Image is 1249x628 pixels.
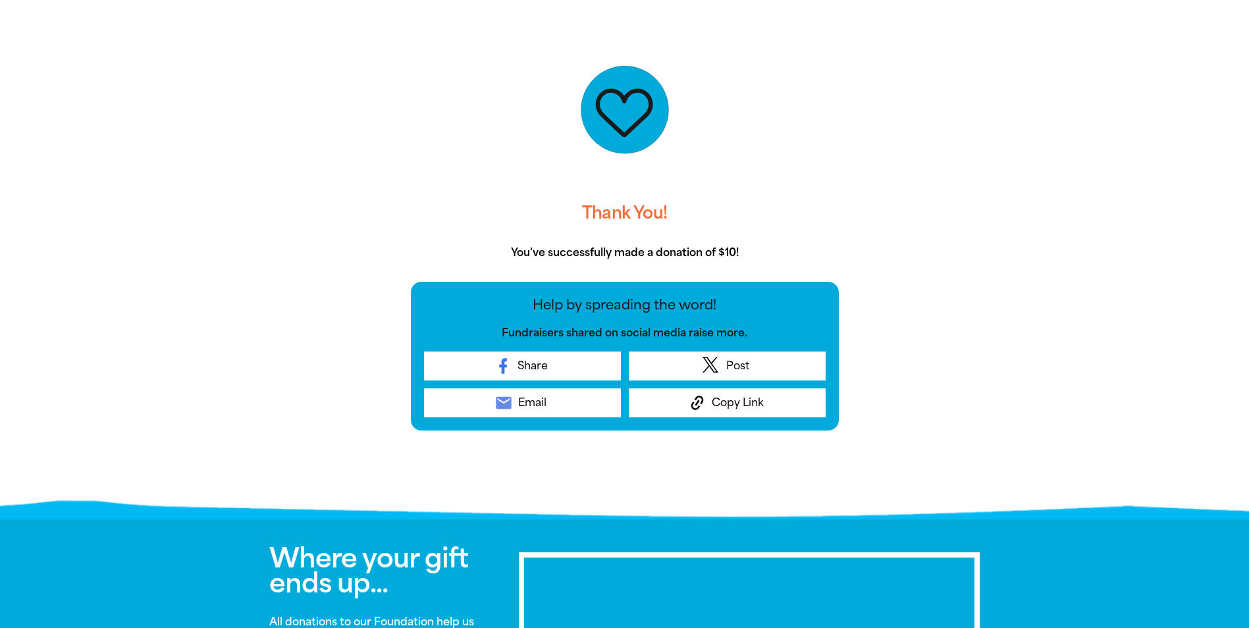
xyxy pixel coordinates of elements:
[424,295,826,315] p: Help by spreading the word!
[411,245,839,261] p: You've successfully made a donation of $10!
[629,352,826,380] a: Post
[269,542,468,599] span: Where your gift ends up...
[518,358,548,374] span: Share
[424,352,621,380] a: Share
[518,395,546,411] span: Email
[424,325,826,341] p: Fundraisers shared on social media raise more.
[411,192,839,234] h3: Thank You!
[726,358,749,374] span: Post
[712,395,764,411] span: Copy Link
[494,394,513,412] i: email
[424,388,621,417] a: emailEmail
[629,388,826,417] button: Copy Link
